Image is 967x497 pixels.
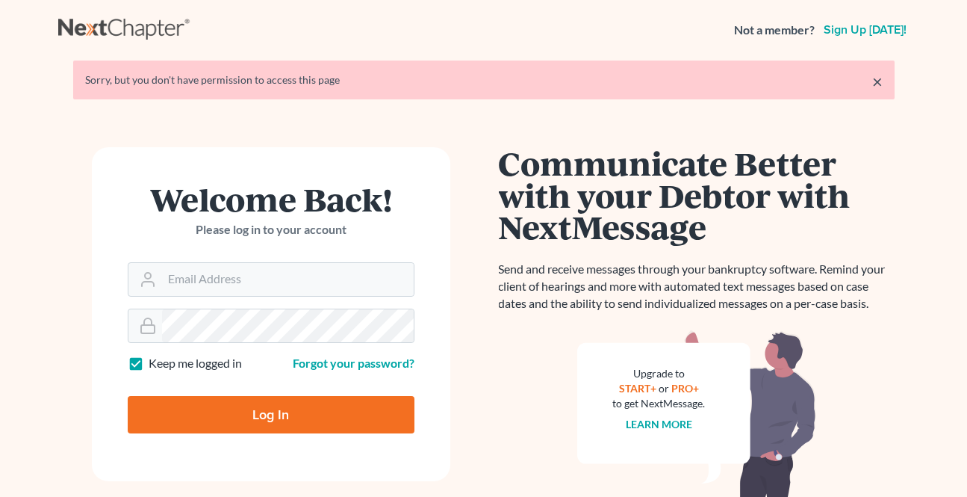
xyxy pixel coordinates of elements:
input: Email Address [162,263,414,296]
p: Send and receive messages through your bankruptcy software. Remind your client of hearings and mo... [499,261,895,312]
div: Upgrade to [613,366,706,381]
div: Sorry, but you don't have permission to access this page [85,72,883,87]
h1: Communicate Better with your Debtor with NextMessage [499,147,895,243]
a: Forgot your password? [293,356,414,370]
label: Keep me logged in [149,355,242,372]
div: to get NextMessage. [613,396,706,411]
input: Log In [128,396,414,433]
h1: Welcome Back! [128,183,414,215]
a: Sign up [DATE]! [821,24,910,36]
p: Please log in to your account [128,221,414,238]
strong: Not a member? [734,22,815,39]
a: Learn more [626,418,692,430]
a: START+ [619,382,656,395]
a: × [872,72,883,90]
span: or [659,382,669,395]
a: PRO+ [671,382,699,395]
